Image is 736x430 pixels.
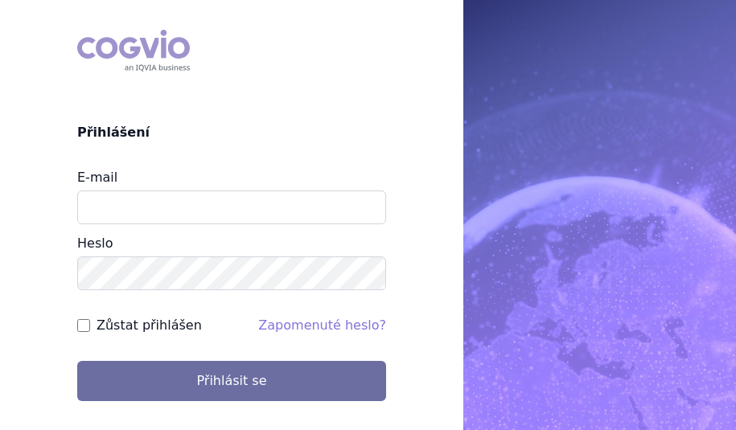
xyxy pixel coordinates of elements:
[77,235,113,251] label: Heslo
[77,123,386,142] h2: Přihlášení
[77,361,386,401] button: Přihlásit se
[77,30,190,72] div: COGVIO
[258,317,386,333] a: Zapomenuté heslo?
[97,316,202,335] label: Zůstat přihlášen
[77,170,117,185] label: E-mail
